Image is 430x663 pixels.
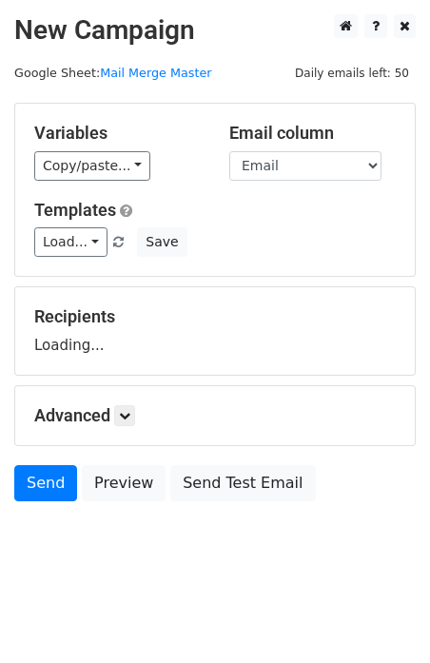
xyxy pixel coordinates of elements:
[34,405,396,426] h5: Advanced
[34,227,107,257] a: Load...
[288,66,416,80] a: Daily emails left: 50
[34,200,116,220] a: Templates
[34,151,150,181] a: Copy/paste...
[170,465,315,501] a: Send Test Email
[137,227,186,257] button: Save
[100,66,211,80] a: Mail Merge Master
[14,465,77,501] a: Send
[229,123,396,144] h5: Email column
[82,465,166,501] a: Preview
[14,66,212,80] small: Google Sheet:
[34,306,396,356] div: Loading...
[14,14,416,47] h2: New Campaign
[34,306,396,327] h5: Recipients
[34,123,201,144] h5: Variables
[288,63,416,84] span: Daily emails left: 50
